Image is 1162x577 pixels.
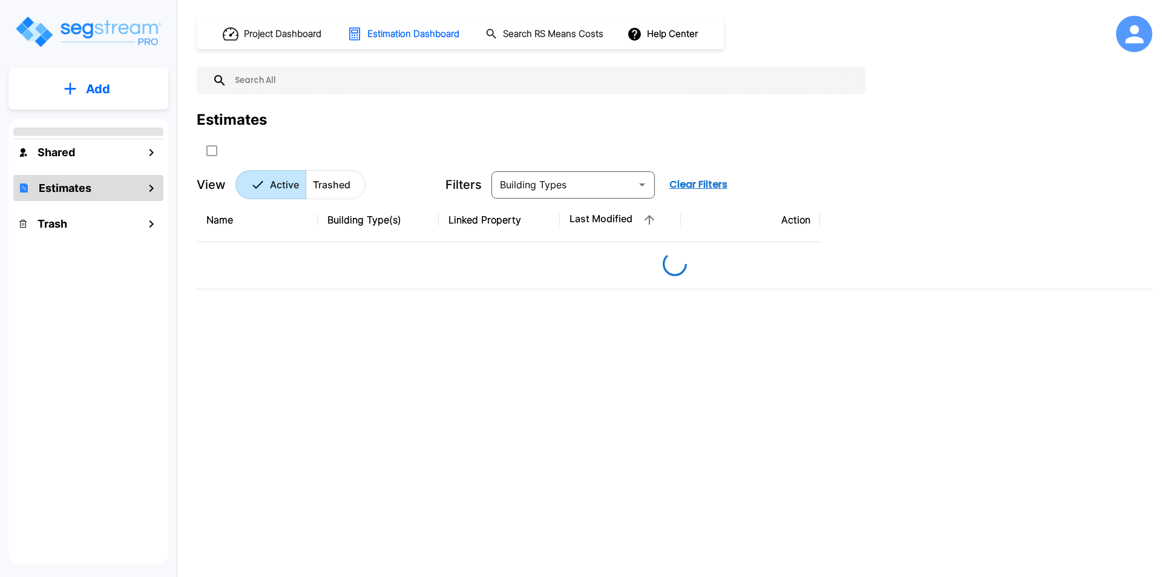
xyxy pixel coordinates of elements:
button: Open [634,176,651,193]
div: Name [206,213,308,227]
button: Add [8,71,168,107]
h1: Search RS Means Costs [503,27,603,41]
p: Active [270,177,299,192]
button: SelectAll [200,139,224,163]
button: Help Center [625,22,703,45]
th: Last Modified [560,198,681,242]
button: Estimation Dashboard [343,21,466,47]
th: Building Type(s) [318,198,439,242]
img: Logo [14,15,162,49]
input: Search All [227,67,859,94]
h1: Estimates [39,180,91,196]
th: Action [681,198,820,242]
button: Search RS Means Costs [481,22,610,46]
h1: Shared [38,144,75,160]
p: Trashed [313,177,350,192]
h1: Estimation Dashboard [367,27,459,41]
input: Building Types [495,176,631,193]
p: Add [86,80,110,98]
h1: Project Dashboard [244,27,321,41]
div: Platform [235,170,366,199]
p: View [197,176,226,194]
button: Clear Filters [665,173,732,197]
p: Filters [445,176,482,194]
button: Trashed [306,170,366,199]
h1: Trash [38,216,67,232]
button: Project Dashboard [218,21,328,47]
button: Active [235,170,306,199]
div: Estimates [197,109,267,131]
th: Linked Property [439,198,560,242]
